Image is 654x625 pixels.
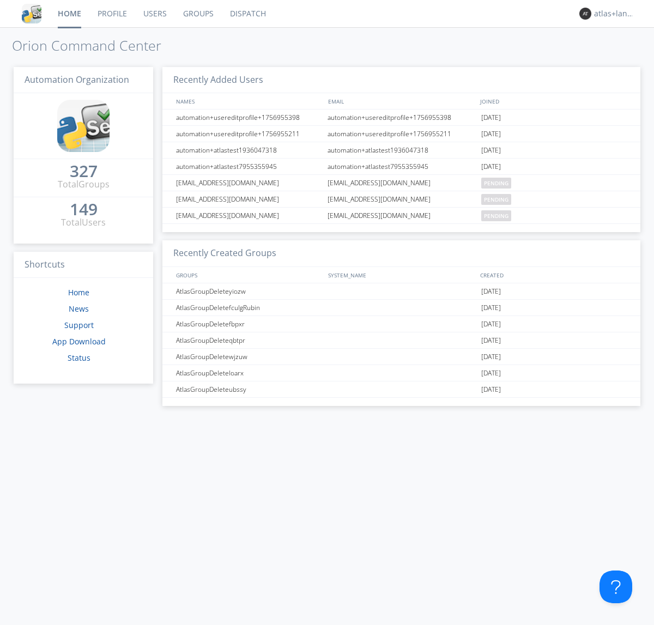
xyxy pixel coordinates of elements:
[481,142,501,159] span: [DATE]
[162,316,640,332] a: AtlasGroupDeletefbpxr[DATE]
[481,126,501,142] span: [DATE]
[22,4,41,23] img: cddb5a64eb264b2086981ab96f4c1ba7
[173,316,324,332] div: AtlasGroupDeletefbpxr
[173,381,324,397] div: AtlasGroupDeleteubssy
[173,349,324,365] div: AtlasGroupDeletewjzuw
[162,159,640,175] a: automation+atlastest7955355945automation+atlastest7955355945[DATE]
[477,267,630,283] div: CREATED
[162,191,640,208] a: [EMAIL_ADDRESS][DOMAIN_NAME][EMAIL_ADDRESS][DOMAIN_NAME]pending
[173,126,324,142] div: automation+usereditprofile+1756955211
[325,126,479,142] div: automation+usereditprofile+1756955211
[325,175,479,191] div: [EMAIL_ADDRESS][DOMAIN_NAME]
[173,175,324,191] div: [EMAIL_ADDRESS][DOMAIN_NAME]
[325,208,479,223] div: [EMAIL_ADDRESS][DOMAIN_NAME]
[173,283,324,299] div: AtlasGroupDeleteyiozw
[58,178,110,191] div: Total Groups
[57,100,110,152] img: cddb5a64eb264b2086981ab96f4c1ba7
[25,74,129,86] span: Automation Organization
[70,204,98,216] a: 149
[162,365,640,381] a: AtlasGroupDeleteloarx[DATE]
[325,191,479,207] div: [EMAIL_ADDRESS][DOMAIN_NAME]
[162,175,640,191] a: [EMAIL_ADDRESS][DOMAIN_NAME][EMAIL_ADDRESS][DOMAIN_NAME]pending
[162,381,640,398] a: AtlasGroupDeleteubssy[DATE]
[173,159,324,174] div: automation+atlastest7955355945
[70,166,98,177] div: 327
[61,216,106,229] div: Total Users
[481,110,501,126] span: [DATE]
[481,300,501,316] span: [DATE]
[173,208,324,223] div: [EMAIL_ADDRESS][DOMAIN_NAME]
[173,365,324,381] div: AtlasGroupDeleteloarx
[173,93,323,109] div: NAMES
[162,332,640,349] a: AtlasGroupDeleteqbtpr[DATE]
[579,8,591,20] img: 373638.png
[481,381,501,398] span: [DATE]
[68,287,89,298] a: Home
[162,349,640,365] a: AtlasGroupDeletewjzuw[DATE]
[68,353,90,363] a: Status
[325,93,477,109] div: EMAIL
[481,365,501,381] span: [DATE]
[481,283,501,300] span: [DATE]
[481,194,511,205] span: pending
[64,320,94,330] a: Support
[173,267,323,283] div: GROUPS
[162,110,640,126] a: automation+usereditprofile+1756955398automation+usereditprofile+1756955398[DATE]
[599,571,632,603] iframe: Toggle Customer Support
[162,208,640,224] a: [EMAIL_ADDRESS][DOMAIN_NAME][EMAIL_ADDRESS][DOMAIN_NAME]pending
[481,349,501,365] span: [DATE]
[162,300,640,316] a: AtlasGroupDeletefculgRubin[DATE]
[173,300,324,315] div: AtlasGroupDeletefculgRubin
[173,191,324,207] div: [EMAIL_ADDRESS][DOMAIN_NAME]
[14,252,153,278] h3: Shortcuts
[162,142,640,159] a: automation+atlastest1936047318automation+atlastest1936047318[DATE]
[481,210,511,221] span: pending
[162,240,640,267] h3: Recently Created Groups
[173,110,324,125] div: automation+usereditprofile+1756955398
[325,159,479,174] div: automation+atlastest7955355945
[325,267,477,283] div: SYSTEM_NAME
[481,159,501,175] span: [DATE]
[325,142,479,158] div: automation+atlastest1936047318
[173,332,324,348] div: AtlasGroupDeleteqbtpr
[162,126,640,142] a: automation+usereditprofile+1756955211automation+usereditprofile+1756955211[DATE]
[325,110,479,125] div: automation+usereditprofile+1756955398
[481,332,501,349] span: [DATE]
[477,93,630,109] div: JOINED
[162,67,640,94] h3: Recently Added Users
[481,316,501,332] span: [DATE]
[594,8,635,19] div: atlas+language+check
[162,283,640,300] a: AtlasGroupDeleteyiozw[DATE]
[70,166,98,178] a: 327
[69,304,89,314] a: News
[173,142,324,158] div: automation+atlastest1936047318
[481,178,511,189] span: pending
[70,204,98,215] div: 149
[52,336,106,347] a: App Download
